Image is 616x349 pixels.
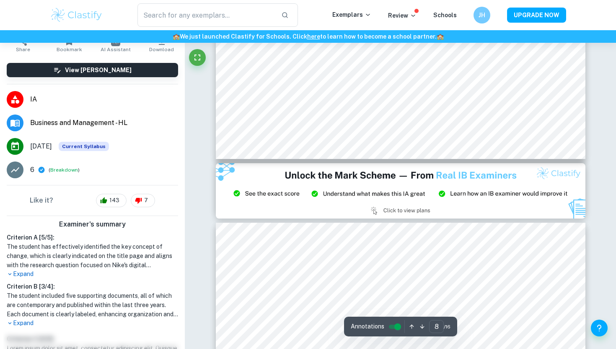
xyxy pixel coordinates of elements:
span: 🏫 [173,33,180,40]
button: Download [139,33,185,56]
h6: JH [477,10,487,20]
a: here [307,33,320,40]
h6: Examiner's summary [3,219,181,229]
button: AI Assistant [93,33,139,56]
h6: Criterion B [ 3 / 4 ]: [7,282,178,291]
p: Expand [7,270,178,279]
span: IA [30,94,178,104]
span: Bookmark [57,47,82,52]
span: Current Syllabus [59,142,109,151]
span: Annotations [351,322,384,331]
div: This exemplar is based on the current syllabus. Feel free to refer to it for inspiration/ideas wh... [59,142,109,151]
h6: Like it? [30,195,53,206]
span: Download [149,47,174,52]
button: Fullscreen [189,49,206,66]
span: AI Assistant [101,47,131,52]
span: Share [16,47,30,52]
a: Schools [433,12,457,18]
img: Ad [216,163,585,219]
span: 🏫 [437,33,444,40]
span: 143 [105,196,124,205]
div: 143 [96,194,127,207]
button: Bookmark [46,33,92,56]
img: Clastify logo [50,7,103,23]
h6: Criterion A [ 5 / 5 ]: [7,233,178,242]
button: UPGRADE NOW [507,8,566,23]
button: View [PERSON_NAME] [7,63,178,77]
div: 7 [131,194,155,207]
p: Expand [7,319,178,328]
h6: View [PERSON_NAME] [65,65,132,75]
button: JH [474,7,490,23]
button: Help and Feedback [591,320,608,336]
h1: The student included five supporting documents, all of which are contemporary and published withi... [7,291,178,319]
input: Search for any exemplars... [137,3,274,27]
span: ( ) [49,166,80,174]
span: [DATE] [30,141,52,151]
p: Review [388,11,417,20]
p: Exemplars [332,10,371,19]
span: Business and Management - HL [30,118,178,128]
button: Breakdown [50,166,78,174]
h1: The student has effectively identified the key concept of change, which is clearly indicated on t... [7,242,178,270]
h6: We just launched Clastify for Schools. Click to learn how to become a school partner. [2,32,614,41]
span: 7 [140,196,153,205]
span: / 16 [444,323,450,331]
p: 6 [30,165,34,175]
